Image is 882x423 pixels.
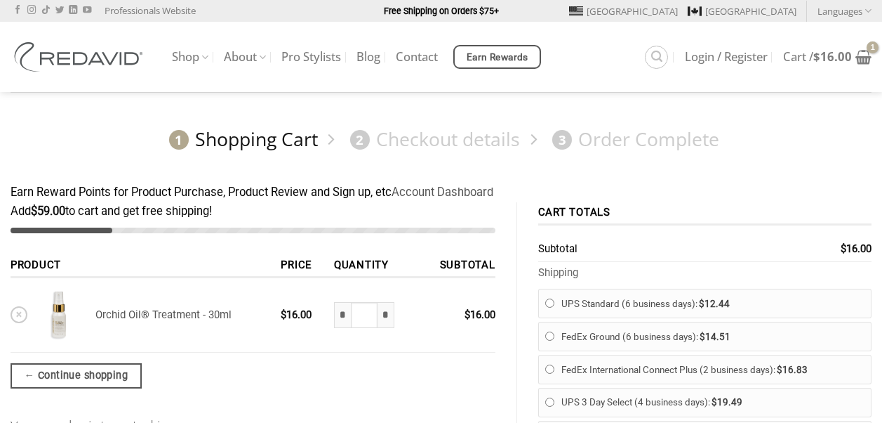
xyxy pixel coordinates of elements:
[55,6,64,15] a: Follow on Twitter
[841,242,871,255] bdi: 16.00
[813,48,820,65] span: $
[281,308,312,321] bdi: 16.00
[31,204,65,218] bdi: 59.00
[813,48,852,65] bdi: 16.00
[13,6,22,15] a: Follow on Facebook
[561,392,864,414] label: UPS 3 Day Select (4 business days):
[418,254,495,278] th: Subtotal
[645,46,668,69] a: Search
[32,289,85,341] img: Orchid Oil® Treatment - 30ml
[685,44,768,70] a: Login / Register
[453,45,541,69] a: Earn Rewards
[11,254,276,278] th: Product
[465,308,470,321] span: $
[465,308,495,321] bdi: 16.00
[561,359,864,381] label: FedEx International Connect Plus (2 business days):
[351,302,377,329] input: Product quantity
[538,262,871,284] th: Shipping
[777,365,808,375] bdi: 16.83
[276,254,328,278] th: Price
[11,363,142,389] a: ← Continue shopping
[11,183,871,202] div: Earn Reward Points for Product Purchase, Product Review and Sign up, etc
[41,6,50,15] a: Follow on TikTok
[27,6,36,15] a: Follow on Instagram
[11,42,151,72] img: REDAVID Salon Products | United States
[350,130,370,150] span: 2
[356,44,380,70] a: Blog
[561,293,864,315] label: UPS Standard (6 business days):
[328,254,418,278] th: Quantity
[699,299,704,309] span: $
[685,51,768,63] span: Login / Register
[344,127,521,152] a: 2Checkout details
[95,308,232,321] a: Orchid Oil® Treatment - 30ml
[281,44,341,70] a: Pro Stylists
[538,237,722,262] th: Subtotal
[700,332,730,342] bdi: 14.51
[699,299,730,309] bdi: 12.44
[281,308,286,321] span: $
[538,202,871,226] th: Cart totals
[384,6,499,16] strong: Free Shipping on Orders $75+
[172,44,208,71] a: Shop
[711,397,717,408] span: $
[11,306,27,323] a: Remove Orchid Oil® Treatment - 30ml from cart
[396,44,438,70] a: Contact
[467,50,528,65] span: Earn Rewards
[817,1,871,21] a: Languages
[169,130,189,150] span: 1
[777,365,782,375] span: $
[783,41,871,72] a: Cart /$16.00
[11,202,495,221] div: Add to cart and get free shipping!
[69,6,77,15] a: Follow on LinkedIn
[688,1,796,22] a: [GEOGRAPHIC_DATA]
[711,397,742,408] bdi: 19.49
[783,51,852,63] span: Cart /
[561,326,864,348] label: FedEx Ground (6 business days):
[569,1,678,22] a: [GEOGRAPHIC_DATA]
[700,332,705,342] span: $
[841,242,846,255] span: $
[31,204,37,218] span: $
[224,44,266,71] a: About
[83,6,91,15] a: Follow on YouTube
[392,186,493,199] a: Account Dashboard
[163,127,319,152] a: 1Shopping Cart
